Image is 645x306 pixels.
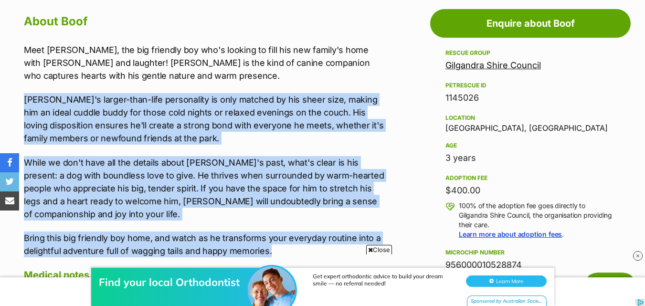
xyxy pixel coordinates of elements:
img: close_rtb.svg [633,251,643,261]
div: [GEOGRAPHIC_DATA], [GEOGRAPHIC_DATA] [445,112,615,132]
div: Location [445,114,615,122]
a: Gilgandra Shire Council [445,60,541,70]
div: Get expert orthodontic advice to build your dream smile — no referral needed! [313,24,456,38]
div: $400.00 [445,184,615,197]
div: 1145026 [445,91,615,105]
div: Age [445,142,615,149]
div: Find your local Orthodontist [99,27,252,40]
p: While we don't have all the details about [PERSON_NAME]'s past, what's clear is his present: a do... [24,156,384,221]
span: Close [366,245,392,254]
div: 3 years [445,151,615,165]
img: Find your local Orthodontist [248,18,296,65]
button: Learn More [466,27,547,38]
div: Adoption fee [445,174,615,182]
a: Learn more about adoption fees [459,230,562,238]
p: Bring this big friendly boy home, and watch as he transforms your everyday routine into a delight... [24,232,384,257]
a: Enquire about Boof [430,9,631,38]
div: Sponsored by Australian Society of Orthodontists [467,47,547,59]
div: PetRescue ID [445,82,615,89]
p: [PERSON_NAME]'s larger-than-life personality is only matched by his sheer size, making him an ide... [24,93,384,145]
h2: About Boof [24,11,384,32]
div: Rescue group [445,49,615,57]
p: 100% of the adoption fee goes directly to Gilgandra Shire Council, the organisation providing the... [459,201,615,239]
p: Meet [PERSON_NAME], the big friendly boy who's looking to fill his new family's home with [PERSON... [24,43,384,82]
